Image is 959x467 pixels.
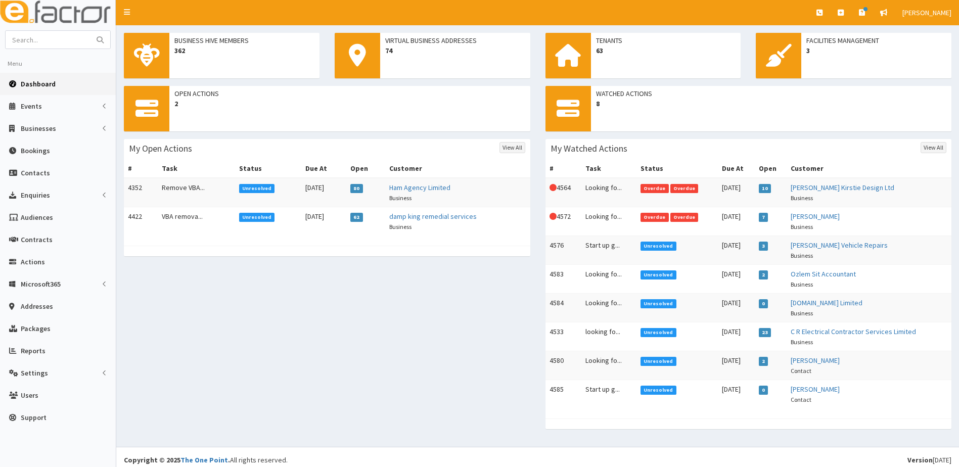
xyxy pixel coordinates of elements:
a: [PERSON_NAME] Vehicle Repairs [791,241,888,250]
td: Looking fo... [581,207,636,236]
a: [PERSON_NAME] Kirstie Design Ltd [791,183,894,192]
span: Businesses [21,124,56,133]
span: Unresolved [641,357,676,366]
td: Remove VBA... [158,178,235,207]
th: Customer [787,159,951,178]
td: 4572 [545,207,582,236]
span: 3 [759,242,768,251]
span: Support [21,413,47,422]
span: Facilities Management [806,35,946,45]
td: 4576 [545,236,582,265]
strong: Copyright © 2025 . [124,455,230,464]
th: # [545,159,582,178]
span: Overdue [670,213,699,222]
span: 2 [174,99,525,109]
div: [DATE] [907,455,951,465]
td: Looking fo... [581,265,636,294]
th: Due At [718,159,755,178]
td: [DATE] [718,236,755,265]
small: Business [791,252,813,259]
span: Unresolved [641,270,676,279]
span: 7 [759,213,768,222]
span: Actions [21,257,45,266]
span: Unresolved [641,328,676,337]
td: [DATE] [718,322,755,351]
th: Due At [301,159,346,178]
span: Unresolved [239,213,275,222]
a: [PERSON_NAME] [791,356,840,365]
span: 80 [350,184,363,193]
span: 74 [385,45,525,56]
a: View All [921,142,946,153]
small: Business [791,281,813,288]
span: Open Actions [174,88,525,99]
small: Business [791,223,813,230]
td: 4583 [545,265,582,294]
th: Customer [385,159,530,178]
th: Task [581,159,636,178]
a: View All [499,142,525,153]
span: Settings [21,368,48,378]
td: 4422 [124,207,158,236]
span: 362 [174,45,314,56]
small: Contact [791,367,811,375]
a: C R Electrical Contractor Services Limited [791,327,916,336]
span: Overdue [641,213,669,222]
small: Business [791,309,813,317]
span: 63 [596,45,736,56]
span: 3 [806,45,946,56]
td: [DATE] [301,207,346,236]
small: Business [791,338,813,346]
span: Events [21,102,42,111]
a: [PERSON_NAME] [791,212,840,221]
td: [DATE] [301,178,346,207]
span: 8 [596,99,947,109]
i: This Action is overdue! [550,184,557,191]
span: Bookings [21,146,50,155]
span: 0 [759,386,768,395]
th: Status [235,159,301,178]
small: Business [791,194,813,202]
a: damp king remedial services [389,212,477,221]
span: Contracts [21,235,53,244]
td: 4585 [545,380,582,409]
span: Unresolved [641,242,676,251]
span: Unresolved [641,386,676,395]
span: Enquiries [21,191,50,200]
h3: My Open Actions [129,144,192,153]
span: Business Hive Members [174,35,314,45]
span: Microsoft365 [21,279,61,289]
th: # [124,159,158,178]
td: 4352 [124,178,158,207]
td: 4580 [545,351,582,380]
td: [DATE] [718,265,755,294]
span: Unresolved [239,184,275,193]
th: Open [346,159,385,178]
span: [PERSON_NAME] [902,8,951,17]
td: Looking fo... [581,294,636,322]
b: Version [907,455,933,464]
span: Watched Actions [596,88,947,99]
span: 2 [759,270,768,279]
input: Search... [6,31,90,49]
span: Users [21,391,38,400]
a: Ham Agency Limited [389,183,450,192]
span: Audiences [21,213,53,222]
td: Looking fo... [581,351,636,380]
td: VBA remova... [158,207,235,236]
td: Start up g... [581,236,636,265]
small: Business [389,194,412,202]
td: looking fo... [581,322,636,351]
small: Contact [791,396,811,403]
span: 23 [759,328,771,337]
span: Tenants [596,35,736,45]
span: 2 [759,357,768,366]
td: [DATE] [718,207,755,236]
a: The One Point [180,455,228,464]
span: Contacts [21,168,50,177]
i: This Action is overdue! [550,213,557,220]
td: Looking fo... [581,178,636,207]
span: Unresolved [641,299,676,308]
td: 4584 [545,294,582,322]
span: 0 [759,299,768,308]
